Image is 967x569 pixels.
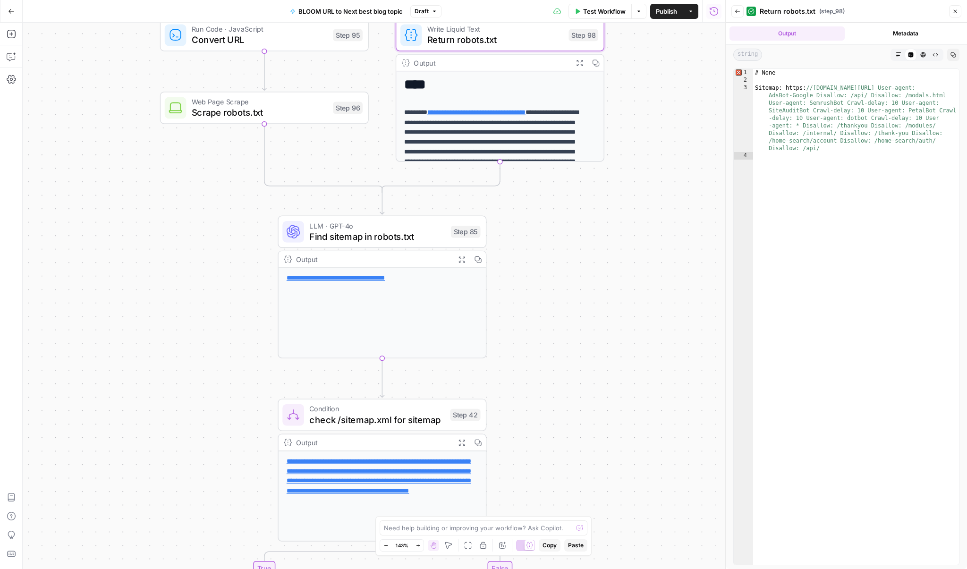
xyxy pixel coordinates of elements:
[543,541,557,550] span: Copy
[160,92,369,124] div: Web Page ScrapeScrape robots.txtStep 96
[395,542,408,549] span: 143%
[734,152,753,160] div: 4
[309,229,445,243] span: Find sitemap in robots.txt
[192,96,328,107] span: Web Page Scrape
[734,69,753,76] div: 1
[309,220,445,231] span: LLM · GPT-4o
[734,84,753,152] div: 3
[734,76,753,84] div: 2
[284,4,408,19] button: BLOOM URL to Next best blog topic
[298,7,403,16] span: BLOOM URL to Next best blog topic
[568,541,584,550] span: Paste
[264,124,382,193] g: Edge from step_96 to step_93-conditional-end
[734,69,742,76] span: Error, read annotations row 1
[263,51,267,91] g: Edge from step_95 to step_96
[539,539,560,552] button: Copy
[192,24,328,34] span: Run Code · JavaScript
[382,161,500,193] g: Edge from step_98 to step_93-conditional-end
[192,33,328,47] span: Convert URL
[650,4,683,19] button: Publish
[380,189,384,214] g: Edge from step_93-conditional-end to step_85
[410,5,441,17] button: Draft
[160,19,369,51] div: Run Code · JavaScriptConvert URLStep 95
[333,102,363,114] div: Step 96
[819,7,845,16] span: ( step_98 )
[296,437,450,448] div: Output
[296,254,450,265] div: Output
[564,539,587,552] button: Paste
[333,29,363,41] div: Step 95
[415,7,429,16] span: Draft
[733,49,762,61] span: string
[656,7,677,16] span: Publish
[414,57,567,68] div: Output
[450,409,480,421] div: Step 42
[451,226,481,238] div: Step 85
[427,33,563,47] span: Return robots.txt
[729,26,845,41] button: Output
[427,24,563,34] span: Write Liquid Text
[848,26,964,41] button: Metadata
[380,358,384,398] g: Edge from step_85 to step_42
[192,106,328,119] span: Scrape robots.txt
[568,4,631,19] button: Test Workflow
[309,413,445,426] span: check /sitemap.xml for sitemap
[309,403,445,414] span: Condition
[568,29,598,41] div: Step 98
[760,7,815,16] span: Return robots.txt
[583,7,626,16] span: Test Workflow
